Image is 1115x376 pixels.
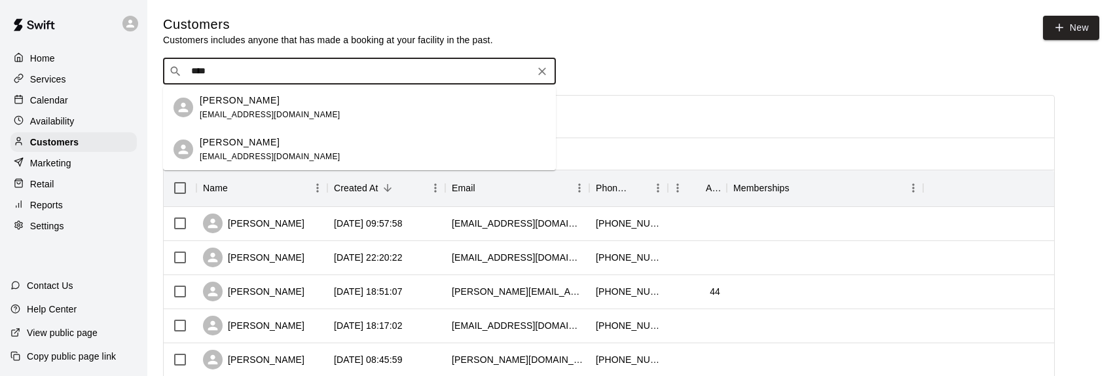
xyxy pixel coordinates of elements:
h5: Customers [163,16,493,33]
div: Created At [327,170,445,206]
div: Age [706,170,720,206]
p: Home [30,52,55,65]
div: 2025-10-09 09:57:58 [334,217,403,230]
p: [PERSON_NAME] [200,136,280,149]
button: Menu [426,178,445,198]
button: Sort [790,179,808,197]
p: Contact Us [27,279,73,292]
a: Services [10,69,137,89]
a: Settings [10,216,137,236]
div: Search customers by name or email [163,58,556,85]
div: stephaniemh15@gmail.com [452,217,583,230]
a: Retail [10,174,137,194]
div: Name [203,170,228,206]
button: Sort [378,179,397,197]
div: Memberships [733,170,790,206]
button: Menu [648,178,668,198]
div: dubayar@gmail.com [452,319,583,332]
div: 44 [710,285,720,298]
p: Calendar [30,94,68,107]
p: Services [30,73,66,86]
div: 2025-10-08 08:45:59 [334,353,403,366]
div: Eben Caldwell [174,98,193,117]
div: Phone Number [589,170,668,206]
p: Retail [30,178,54,191]
div: Email [445,170,589,206]
button: Sort [687,179,706,197]
div: +12168086635 [596,353,661,366]
div: [PERSON_NAME] [203,316,304,335]
div: [PERSON_NAME] [203,248,304,267]
div: brittany.johnson.edu@gmail.com [452,353,583,366]
span: [EMAIL_ADDRESS][DOMAIN_NAME] [200,152,340,161]
div: Name [196,170,327,206]
button: Menu [308,178,327,198]
p: Help Center [27,303,77,316]
div: 2025-10-08 22:20:22 [334,251,403,264]
a: Availability [10,111,137,131]
button: Menu [904,178,923,198]
button: Clear [533,62,551,81]
div: [PERSON_NAME] [203,214,304,233]
span: [EMAIL_ADDRESS][DOMAIN_NAME] [200,110,340,119]
button: Sort [228,179,246,197]
div: 2025-10-08 18:51:07 [334,285,403,298]
div: Email [452,170,475,206]
a: Calendar [10,90,137,110]
div: Age [668,170,727,206]
a: New [1043,16,1099,40]
div: Phone Number [596,170,630,206]
a: Home [10,48,137,68]
p: Settings [30,219,64,233]
p: View public page [27,326,98,339]
div: [PERSON_NAME] [203,350,304,369]
p: Customers [30,136,79,149]
button: Sort [630,179,648,197]
button: Menu [668,178,687,198]
p: Availability [30,115,75,128]
p: Marketing [30,157,71,170]
div: reedfamily08@gmail.com [452,251,583,264]
p: Copy public page link [27,350,116,363]
div: [PERSON_NAME] [203,282,304,301]
a: Reports [10,195,137,215]
div: +14406679925 [596,285,661,298]
a: Customers [10,132,137,152]
div: +14404139870 [596,251,661,264]
div: Created At [334,170,378,206]
div: Memberships [727,170,923,206]
p: [PERSON_NAME] [200,94,280,107]
div: 2025-10-08 18:17:02 [334,319,403,332]
a: Marketing [10,153,137,173]
button: Menu [570,178,589,198]
div: +17607921515 [596,217,661,230]
div: +14403646243 [596,319,661,332]
div: vanessa_ryks@yahoo.com [452,285,583,298]
p: Reports [30,198,63,212]
p: Customers includes anyone that has made a booking at your facility in the past. [163,33,493,47]
button: Sort [475,179,494,197]
div: Erica Slapnicker [174,140,193,159]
